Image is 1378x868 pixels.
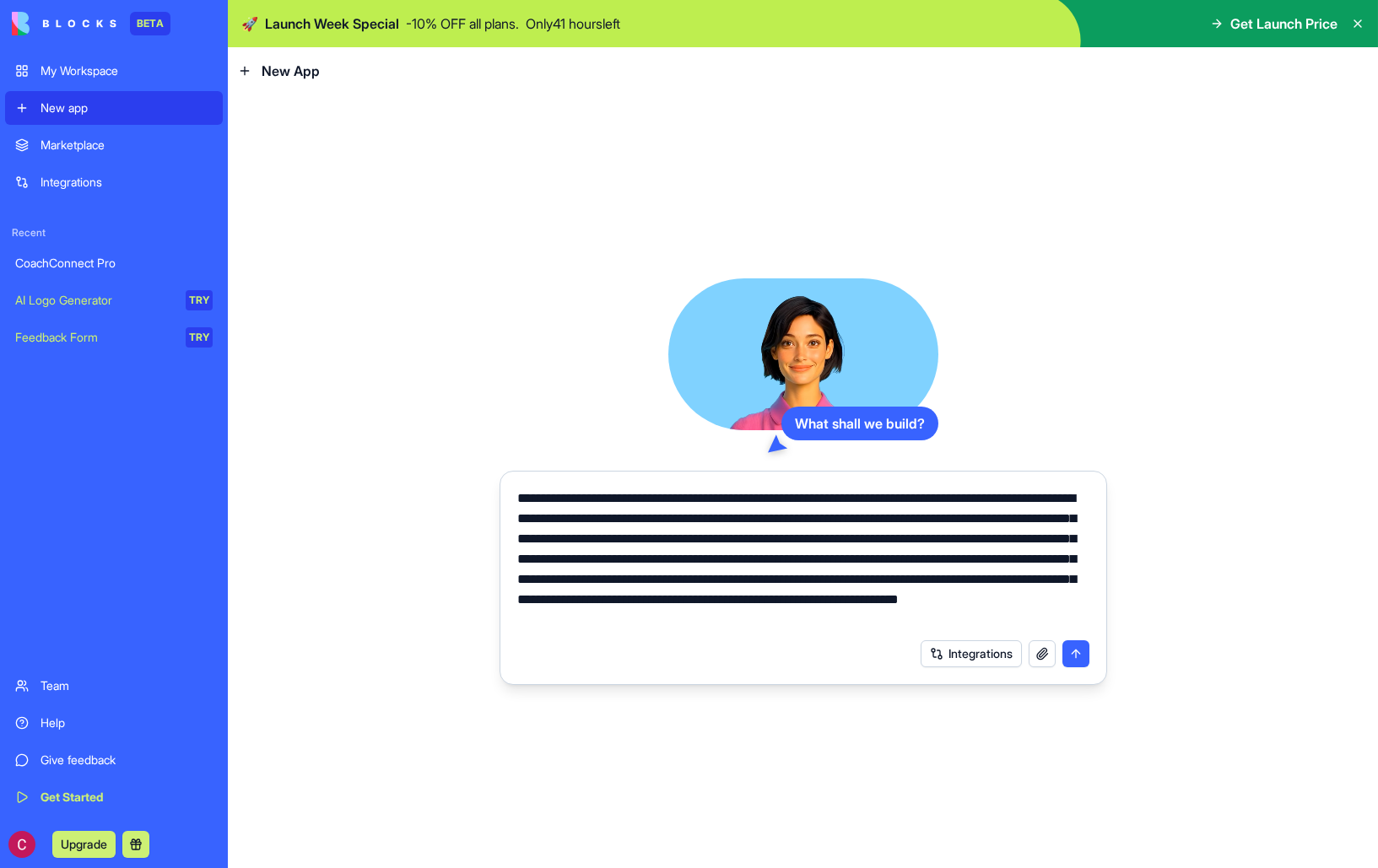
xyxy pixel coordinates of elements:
[5,91,223,125] a: New app
[186,327,213,348] div: TRY
[5,128,223,162] a: Marketplace
[5,321,223,354] a: Feedback FormTRY
[5,780,223,814] a: Get Started
[41,174,213,191] div: Integrations
[41,752,213,768] div: Give feedback
[15,292,174,309] div: AI Logo Generator
[781,407,938,440] div: What shall we build?
[5,165,223,199] a: Integrations
[12,12,170,35] a: BETA
[52,831,116,858] button: Upgrade
[262,61,320,81] span: New App
[186,290,213,310] div: TRY
[5,669,223,703] a: Team
[41,62,213,79] div: My Workspace
[5,706,223,740] a: Help
[41,100,213,116] div: New app
[52,835,116,852] a: Upgrade
[1230,13,1337,34] span: Get Launch Price
[5,743,223,777] a: Give feedback
[241,13,258,34] span: 🚀
[15,255,213,272] div: CoachConnect Pro
[5,246,223,280] a: CoachConnect Pro
[921,640,1022,667] button: Integrations
[265,13,399,34] span: Launch Week Special
[8,831,35,858] img: ACg8ocJZDrAlvAqn8-MJq9AhbDkOZ7uauMSztUXJK_Fb0wSC7J80xA=s96-c
[5,283,223,317] a: AI Logo GeneratorTRY
[130,12,170,35] div: BETA
[406,13,519,34] p: - 10 % OFF all plans.
[41,137,213,154] div: Marketplace
[41,714,213,731] div: Help
[5,54,223,88] a: My Workspace
[15,329,174,346] div: Feedback Form
[12,12,116,35] img: logo
[5,226,223,240] span: Recent
[41,789,213,806] div: Get Started
[526,13,620,34] p: Only 41 hours left
[41,677,213,694] div: Team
